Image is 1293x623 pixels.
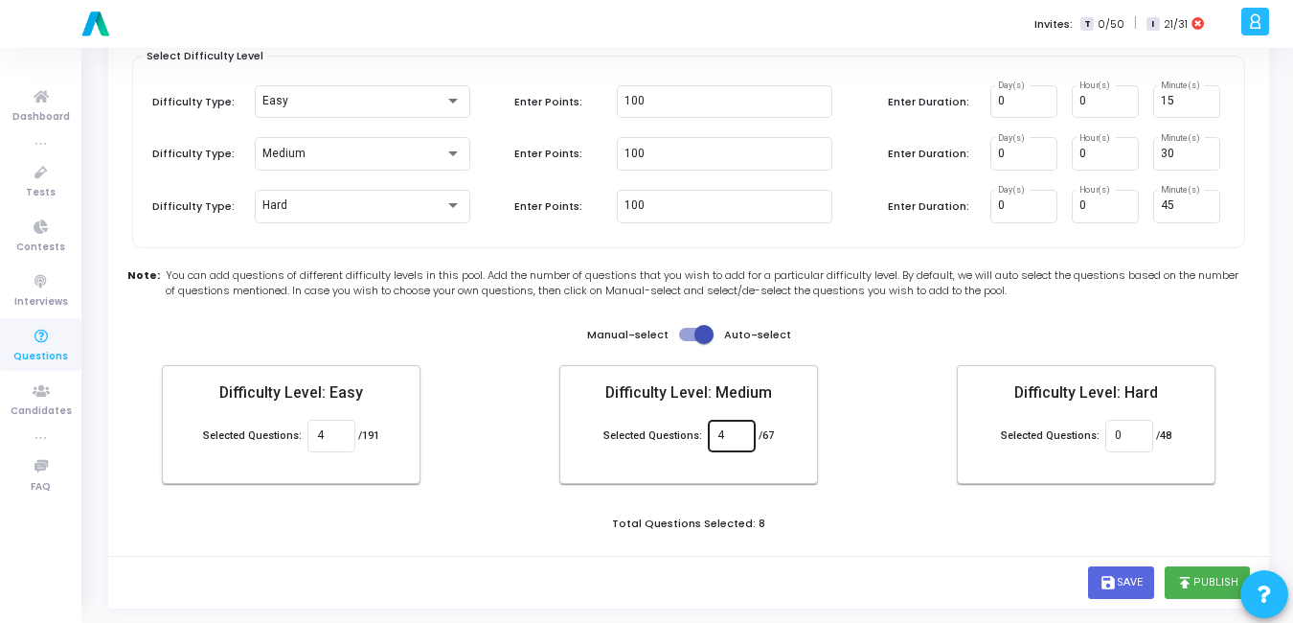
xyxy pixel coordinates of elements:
label: Enter Points: [514,94,601,110]
label: Enter Duration: [888,146,974,162]
img: logo [77,5,115,43]
label: Selected Questions: [1001,428,1100,445]
label: Difficulty Type: [152,146,238,162]
span: Questions [13,349,68,365]
button: saveSave [1088,566,1154,599]
mat-card-title: Difficulty Level: Easy [178,381,404,404]
label: Difficulty Type: [152,198,238,215]
label: Total Questions Selected: 8 [612,516,765,532]
span: 21/31 [1164,16,1188,33]
span: I [1146,17,1159,32]
label: Difficulty Type: [152,94,238,110]
span: T [1080,17,1093,32]
mat-card-title: Difficulty Level: Medium [576,381,802,404]
span: Interviews [14,294,68,311]
span: Medium [262,147,306,160]
i: publish [1176,574,1193,591]
div: Select Difficulty Level [143,48,267,67]
span: 0/50 [1098,16,1124,33]
span: You can add questions of different difficulty levels in this pool. Add the number of questions th... [166,267,1251,299]
label: Manual-select [587,327,669,343]
label: Selected Questions: [603,428,702,445]
button: publishPublish [1165,566,1250,599]
label: /48 [1156,428,1171,445]
span: Dashboard [12,109,70,126]
mat-card-title: Difficulty Level: Hard [973,381,1199,404]
span: Easy [262,94,288,107]
span: FAQ [31,479,51,496]
label: Invites: [1034,16,1073,33]
span: | [1134,13,1137,34]
span: Contests [16,240,65,256]
i: save [1100,574,1117,591]
label: Enter Duration: [888,198,974,215]
label: Enter Duration: [888,94,974,110]
span: Candidates [11,404,72,420]
span: Hard [262,198,287,212]
label: Selected Questions: [203,428,302,445]
label: /191 [358,428,379,445]
b: Note: [127,267,160,299]
label: Enter Points: [514,198,601,215]
span: Tests [26,185,56,201]
label: /67 [759,428,774,445]
label: Auto-select [724,327,791,343]
label: Enter Points: [514,146,601,162]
